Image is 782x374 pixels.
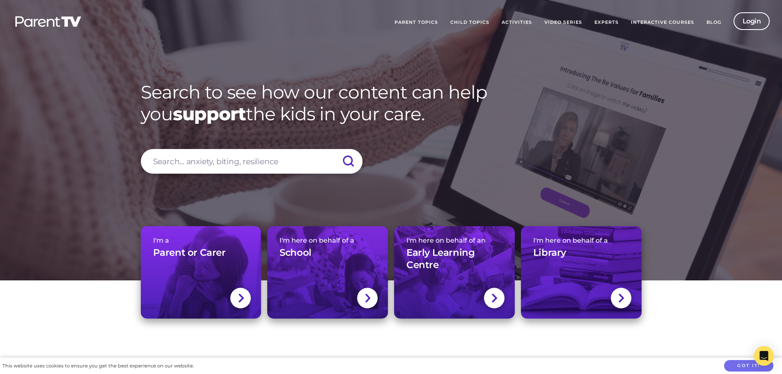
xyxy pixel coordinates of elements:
span: I'm here on behalf of a [533,236,629,244]
img: svg+xml;base64,PHN2ZyBlbmFibGUtYmFja2dyb3VuZD0ibmV3IDAgMCAxNC44IDI1LjciIHZpZXdCb3g9IjAgMCAxNC44ID... [238,293,244,303]
img: svg+xml;base64,PHN2ZyBlbmFibGUtYmFja2dyb3VuZD0ibmV3IDAgMCAxNC44IDI1LjciIHZpZXdCb3g9IjAgMCAxNC44ID... [491,293,497,303]
span: I'm here on behalf of a [280,236,376,244]
h3: Parent or Carer [153,247,226,259]
a: Blog [700,12,727,33]
h3: Library [533,247,566,259]
a: Interactive Courses [625,12,700,33]
h1: Search to see how our content can help you the kids in your care. [141,81,642,125]
h3: School [280,247,312,259]
img: svg+xml;base64,PHN2ZyBlbmFibGUtYmFja2dyb3VuZD0ibmV3IDAgMCAxNC44IDI1LjciIHZpZXdCb3g9IjAgMCAxNC44ID... [618,293,624,303]
a: I'm here on behalf of aLibrary [521,226,642,319]
div: Open Intercom Messenger [754,346,774,366]
img: parenttv-logo-white.4c85aaf.svg [14,16,82,28]
a: I'm here on behalf of aSchool [267,226,388,319]
a: I'm aParent or Carer [141,226,261,319]
a: Login [734,12,770,30]
a: I'm here on behalf of anEarly Learning Centre [394,226,515,319]
input: Submit [334,149,362,174]
span: I'm a [153,236,249,244]
span: I'm here on behalf of an [406,236,502,244]
a: Experts [588,12,625,33]
input: Search... anxiety, biting, resilience [141,149,362,174]
h3: Early Learning Centre [406,247,502,271]
a: Video Series [538,12,588,33]
img: svg+xml;base64,PHN2ZyBlbmFibGUtYmFja2dyb3VuZD0ibmV3IDAgMCAxNC44IDI1LjciIHZpZXdCb3g9IjAgMCAxNC44ID... [365,293,371,303]
strong: support [173,103,246,125]
a: Activities [495,12,538,33]
div: This website uses cookies to ensure you get the best experience on our website. [2,362,194,370]
button: Got it! [724,360,773,372]
a: Parent Topics [388,12,444,33]
a: Child Topics [444,12,495,33]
